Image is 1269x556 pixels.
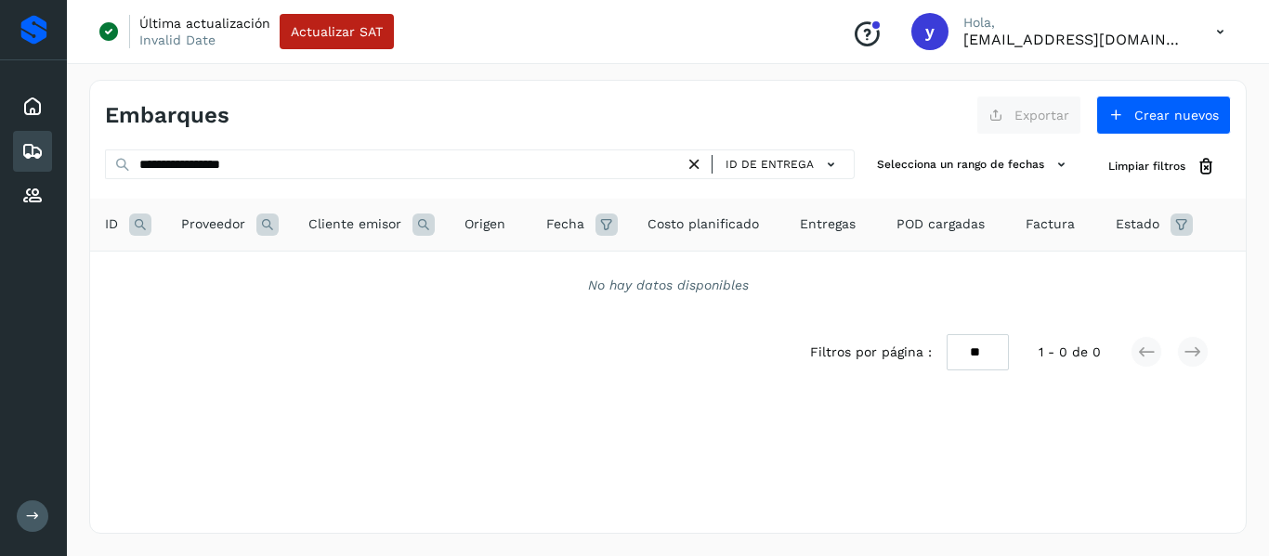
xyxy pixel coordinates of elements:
[800,214,856,234] span: Entregas
[546,214,584,234] span: Fecha
[1093,149,1231,184] button: Limpiar filtros
[1014,109,1069,122] span: Exportar
[1116,214,1159,234] span: Estado
[1134,109,1219,122] span: Crear nuevos
[1026,214,1075,234] span: Factura
[464,214,505,234] span: Origen
[896,214,985,234] span: POD cargadas
[13,86,52,127] div: Inicio
[139,15,270,32] p: Última actualización
[963,31,1186,48] p: yortega@niagarawater.com
[13,131,52,172] div: Embarques
[181,214,245,234] span: Proveedor
[1108,158,1185,175] span: Limpiar filtros
[105,214,118,234] span: ID
[114,276,1222,295] div: No hay datos disponibles
[1096,96,1231,135] button: Crear nuevos
[280,14,394,49] button: Actualizar SAT
[810,343,932,362] span: Filtros por página :
[648,214,759,234] span: Costo planificado
[976,96,1081,135] button: Exportar
[1039,343,1101,362] span: 1 - 0 de 0
[139,32,216,48] p: Invalid Date
[13,175,52,216] div: Proveedores
[291,25,383,38] span: Actualizar SAT
[308,214,401,234] span: Cliente emisor
[720,151,846,178] button: ID de entrega
[870,149,1079,180] button: Selecciona un rango de fechas
[726,156,814,173] span: ID de entrega
[105,102,229,129] h4: Embarques
[963,15,1186,31] p: Hola,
